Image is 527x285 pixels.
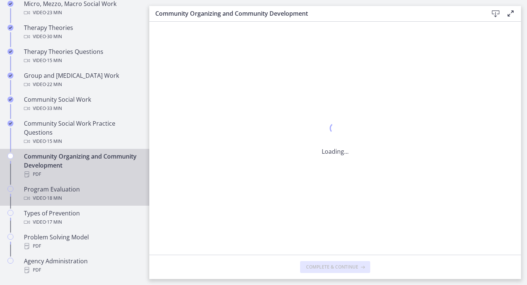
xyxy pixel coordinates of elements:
span: · 15 min [46,137,62,146]
span: · 22 min [46,80,62,89]
div: 1 [322,121,349,138]
div: Types of Prevention [24,209,140,227]
i: Completed [7,73,13,79]
div: Community Organizing and Community Development [24,152,140,179]
span: · 33 min [46,104,62,113]
div: Agency Administration [24,257,140,275]
span: · 18 min [46,194,62,203]
div: Video [24,104,140,113]
div: Video [24,32,140,41]
i: Completed [7,96,13,102]
div: Video [24,80,140,89]
button: Complete & continue [300,261,370,273]
span: · 17 min [46,218,62,227]
div: Program Evaluation [24,185,140,203]
div: PDF [24,170,140,179]
i: Completed [7,25,13,31]
span: · 30 min [46,32,62,41]
i: Completed [7,49,13,55]
div: Video [24,194,140,203]
span: · 15 min [46,56,62,65]
div: PDF [24,266,140,275]
span: · 23 min [46,8,62,17]
div: Video [24,56,140,65]
i: Completed [7,120,13,126]
div: Video [24,137,140,146]
h3: Community Organizing and Community Development [155,9,476,18]
div: Community Social Work Practice Questions [24,119,140,146]
div: Video [24,218,140,227]
i: Completed [7,1,13,7]
div: Community Social Work [24,95,140,113]
p: Loading... [322,147,349,156]
div: Group and [MEDICAL_DATA] Work [24,71,140,89]
div: PDF [24,242,140,251]
span: Complete & continue [306,264,358,270]
div: Problem Solving Model [24,233,140,251]
div: Therapy Theories [24,23,140,41]
div: Therapy Theories Questions [24,47,140,65]
div: Video [24,8,140,17]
